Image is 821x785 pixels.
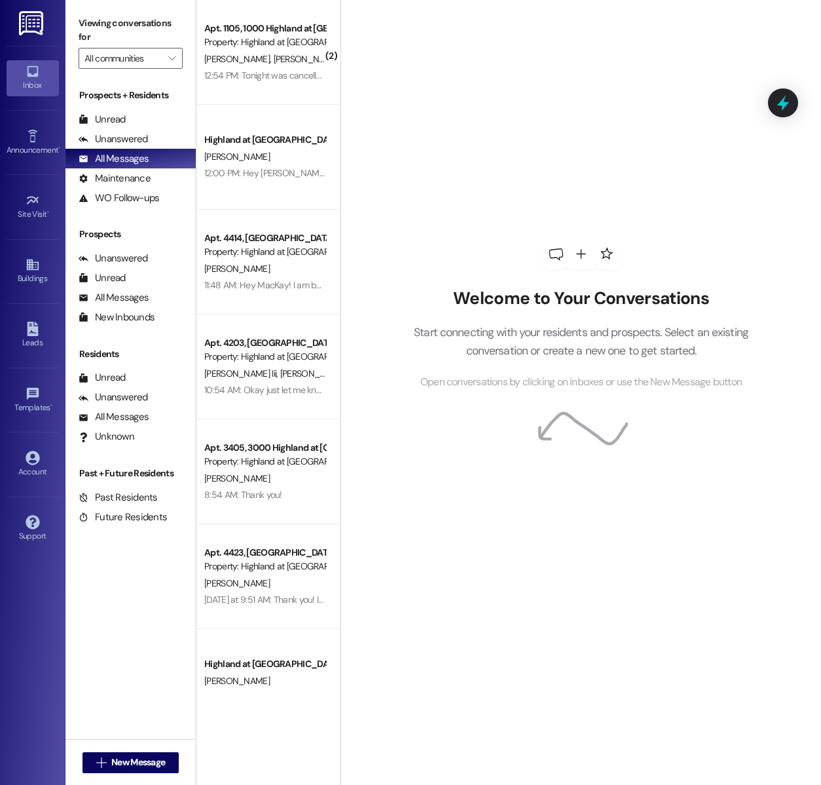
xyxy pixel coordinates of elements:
[47,208,49,217] span: •
[204,560,325,573] div: Property: Highland at [GEOGRAPHIC_DATA]
[19,11,46,35] img: ResiDesk Logo
[204,594,413,605] div: [DATE] at 9:51 AM: Thank you! I will be by [DATE] to get it
[79,391,148,404] div: Unanswered
[82,752,179,773] button: New Message
[79,510,167,524] div: Future Residents
[204,657,325,671] div: Highland at [GEOGRAPHIC_DATA]
[204,231,325,245] div: Apt. 4414, [GEOGRAPHIC_DATA] at [GEOGRAPHIC_DATA]
[7,447,59,482] a: Account
[204,35,325,49] div: Property: Highland at [GEOGRAPHIC_DATA]
[168,53,175,64] i: 
[79,132,148,146] div: Unanswered
[204,263,270,275] span: [PERSON_NAME]
[7,318,59,353] a: Leads
[204,577,270,589] span: [PERSON_NAME]
[79,371,126,385] div: Unread
[420,374,742,391] span: Open conversations by clicking on inboxes or use the New Message button
[204,151,270,163] span: [PERSON_NAME]
[96,757,106,768] i: 
[65,227,196,241] div: Prospects
[65,347,196,361] div: Residents
[204,336,325,350] div: Apt. 4203, [GEOGRAPHIC_DATA] at [GEOGRAPHIC_DATA]
[79,13,183,48] label: Viewing conversations for
[79,113,126,126] div: Unread
[7,511,59,546] a: Support
[58,144,60,153] span: •
[7,189,59,225] a: Site Visit •
[204,691,413,703] div: [DATE] at 9:51 AM: Thank you! I will be by [DATE] to get it
[111,756,165,769] span: New Message
[79,491,158,505] div: Past Residents
[50,401,52,410] span: •
[394,323,769,360] p: Start connecting with your residents and prospects. Select an existing conversation or create a n...
[280,368,346,379] span: [PERSON_NAME]
[274,53,339,65] span: [PERSON_NAME]
[79,172,151,185] div: Maintenance
[7,383,59,418] a: Templates •
[79,430,134,444] div: Unknown
[204,472,270,484] span: [PERSON_NAME]
[79,311,155,324] div: New Inbounds
[204,368,280,379] span: [PERSON_NAME] Iii
[204,22,325,35] div: Apt. 1105, 1000 Highland at [GEOGRAPHIC_DATA]
[79,152,149,166] div: All Messages
[65,88,196,102] div: Prospects + Residents
[7,60,59,96] a: Inbox
[204,350,325,364] div: Property: Highland at [GEOGRAPHIC_DATA]
[7,254,59,289] a: Buildings
[394,288,769,309] h2: Welcome to Your Conversations
[79,410,149,424] div: All Messages
[204,489,282,501] div: 8:54 AM: Thank you!
[204,69,630,81] div: 12:54 PM: Tonight was cancelled. Not enough attendance. I'll be in touch to reschedule when I hav...
[79,252,148,265] div: Unanswered
[204,133,325,147] div: Highland at [GEOGRAPHIC_DATA]
[204,455,325,469] div: Property: Highland at [GEOGRAPHIC_DATA]
[79,271,126,285] div: Unread
[204,441,325,455] div: Apt. 3405, 3000 Highland at [GEOGRAPHIC_DATA]
[204,384,428,396] div: 10:54 AM: Okay just let me know if you have any questions.
[204,53,274,65] span: [PERSON_NAME]
[204,675,270,687] span: [PERSON_NAME]
[204,546,325,560] div: Apt. 4423, [GEOGRAPHIC_DATA] at [GEOGRAPHIC_DATA]
[204,245,325,259] div: Property: Highland at [GEOGRAPHIC_DATA]
[65,467,196,480] div: Past + Future Residents
[79,191,159,205] div: WO Follow-ups
[84,48,162,69] input: All communities
[79,291,149,305] div: All Messages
